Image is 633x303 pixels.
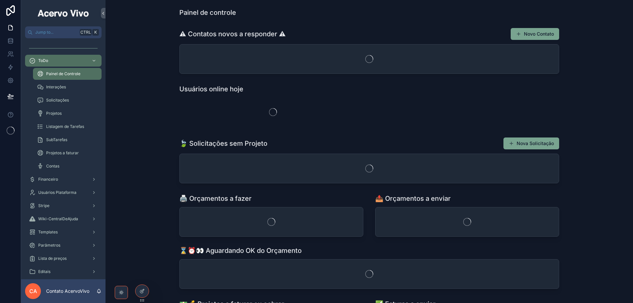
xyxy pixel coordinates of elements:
[38,177,58,182] span: Financeiro
[375,194,451,203] h1: 📤 Orçamentos a enviar
[179,246,302,255] h1: ⌛⏰👀 Aguardando OK do Orçamento
[511,28,559,40] button: Novo Contato
[25,253,102,264] a: Lista de preços
[38,58,48,63] span: ToDo
[46,84,66,90] span: Interações
[25,239,102,251] a: Parâmetros
[46,164,59,169] span: Contas
[46,98,69,103] span: Solicitações
[33,160,102,172] a: Contas
[33,81,102,93] a: Interações
[38,216,78,222] span: Wiki-CentralDeAjuda
[25,55,102,67] a: ToDo
[33,94,102,106] a: Solicitações
[25,266,102,278] a: Editais
[25,226,102,238] a: Templates
[46,71,80,76] span: Painel de Controle
[503,137,559,149] button: Nova Solicitação
[46,288,89,294] p: Contato AcervoVivo
[93,30,98,35] span: K
[33,121,102,133] a: Listagem de Tarefas
[38,243,60,248] span: Parâmetros
[25,26,102,38] button: Jump to...CtrlK
[33,68,102,80] a: Painel de Controle
[38,190,76,195] span: Usuários Plataforma
[38,256,67,261] span: Lista de preços
[35,30,77,35] span: Jump to...
[29,287,37,295] span: CA
[179,84,243,94] h1: Usuários online hoje
[179,194,252,203] h1: 🖨️ Orçamentos a fazer
[80,29,92,36] span: Ctrl
[25,173,102,185] a: Financeiro
[33,107,102,119] a: Projetos
[179,29,286,39] h1: ⚠ Contatos novos a responder ⚠
[46,111,62,116] span: Projetos
[46,150,79,156] span: Projetos a faturar
[179,8,236,17] h1: Painel de controle
[25,200,102,212] a: Stripe
[46,137,67,142] span: SubTarefas
[21,38,105,279] div: scrollable content
[38,229,58,235] span: Templates
[38,269,50,274] span: Editais
[33,147,102,159] a: Projetos a faturar
[25,213,102,225] a: Wiki-CentralDeAjuda
[179,139,267,148] h1: 🍃 Solicitações sem Projeto
[25,187,102,198] a: Usuários Plataforma
[33,134,102,146] a: SubTarefas
[37,8,90,18] img: App logo
[46,124,84,129] span: Listagem de Tarefas
[38,203,49,208] span: Stripe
